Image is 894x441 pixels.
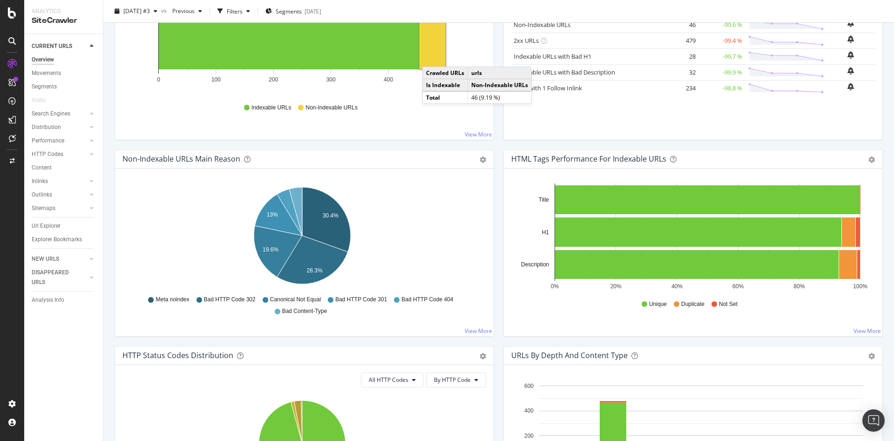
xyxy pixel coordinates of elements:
[122,351,233,360] div: HTTP Status Codes Distribution
[361,373,424,387] button: All HTTP Codes
[32,221,96,231] a: Url Explorer
[681,300,704,308] span: Duplicate
[32,68,61,78] div: Movements
[169,7,195,15] span: Previous
[122,154,240,163] div: Non-Indexable URLs Main Reason
[661,48,698,64] td: 28
[267,211,278,218] text: 13%
[514,36,539,45] a: 2xx URLs
[32,295,64,305] div: Analysis Info
[323,212,339,219] text: 30.4%
[32,109,70,119] div: Search Engines
[511,351,628,360] div: URLs by Depth and Content Type
[269,76,278,83] text: 200
[32,268,79,287] div: DISAPPEARED URLS
[698,33,745,48] td: -99.4 %
[32,55,54,65] div: Overview
[32,268,87,287] a: DISAPPEARED URLS
[32,122,61,132] div: Distribution
[465,327,492,335] a: View More
[262,4,325,19] button: Segments[DATE]
[862,409,885,432] div: Open Intercom Messenger
[423,91,468,103] td: Total
[524,383,534,389] text: 600
[15,15,22,22] img: logo_orange.svg
[480,156,486,163] div: gear
[156,296,189,304] span: Meta noindex
[161,6,169,14] span: vs
[719,300,738,308] span: Not Set
[32,55,96,65] a: Overview
[111,4,161,19] button: [DATE] #3
[514,84,582,92] a: URLs with 1 Follow Inlink
[211,76,221,83] text: 100
[32,136,87,146] a: Performance
[732,283,744,290] text: 60%
[524,433,534,439] text: 200
[32,254,87,264] a: NEW URLS
[423,79,468,92] td: Is Indexable
[468,91,532,103] td: 46 (9.19 %)
[326,76,336,83] text: 300
[270,296,321,304] span: Canonical Not Equal
[32,176,48,186] div: Inlinks
[32,295,96,305] a: Analysis Info
[426,373,486,387] button: By HTTP Code
[32,221,61,231] div: Url Explorer
[32,163,52,173] div: Content
[169,4,206,19] button: Previous
[468,67,532,79] td: urls
[32,149,63,159] div: HTTP Codes
[32,190,87,200] a: Outlinks
[32,95,55,105] a: Visits
[32,95,46,105] div: Visits
[868,353,875,360] div: gear
[26,15,46,22] div: v 4.0.25
[847,35,854,43] div: bell-plus
[305,104,357,112] span: Non-Indexable URLs
[204,296,256,304] span: Bad HTTP Code 302
[514,20,570,29] a: Non-Indexable URLs
[122,183,482,292] div: A chart.
[468,79,532,92] td: Non-Indexable URLs
[32,82,57,92] div: Segments
[24,24,105,32] div: Domaine: [DOMAIN_NAME]
[661,17,698,33] td: 46
[514,68,615,76] a: Indexable URLs with Bad Description
[32,41,72,51] div: CURRENT URLS
[49,55,72,61] div: Domaine
[539,197,549,203] text: Title
[465,130,492,138] a: View More
[511,154,666,163] div: HTML Tags Performance for Indexable URLs
[307,267,323,274] text: 28.3%
[661,64,698,80] td: 32
[32,82,96,92] a: Segments
[32,204,87,213] a: Sitemaps
[542,229,549,236] text: H1
[335,296,387,304] span: Bad HTTP Code 301
[521,261,549,268] text: Description
[117,55,141,61] div: Mots-clés
[401,296,453,304] span: Bad HTTP Code 404
[793,283,805,290] text: 80%
[384,76,393,83] text: 400
[369,376,408,384] span: All HTTP Codes
[276,7,302,15] span: Segments
[511,183,871,292] svg: A chart.
[32,235,96,244] a: Explorer Bookmarks
[32,109,87,119] a: Search Engines
[868,156,875,163] div: gear
[661,33,698,48] td: 479
[32,122,87,132] a: Distribution
[610,283,622,290] text: 20%
[107,54,115,61] img: tab_keywords_by_traffic_grey.svg
[698,64,745,80] td: -99.9 %
[32,176,87,186] a: Inlinks
[227,7,243,15] div: Filters
[32,204,55,213] div: Sitemaps
[847,51,854,59] div: bell-plus
[39,54,46,61] img: tab_domain_overview_orange.svg
[423,67,468,79] td: Crawled URLs
[32,41,87,51] a: CURRENT URLS
[853,327,881,335] a: View More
